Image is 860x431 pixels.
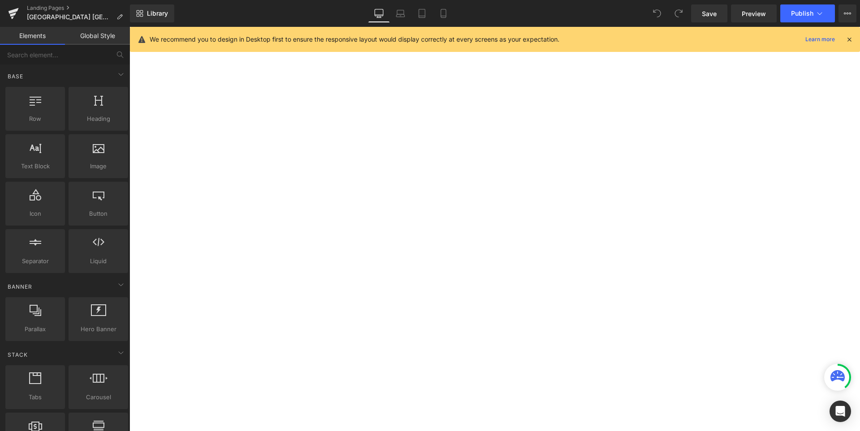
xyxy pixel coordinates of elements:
span: Save [702,9,717,18]
span: Banner [7,282,33,291]
a: Preview [731,4,777,22]
a: Global Style [65,27,130,45]
span: Separator [8,256,62,266]
button: More [838,4,856,22]
a: Landing Pages [27,4,130,12]
span: Hero Banner [71,324,125,334]
span: Liquid [71,256,125,266]
a: Mobile [433,4,454,22]
a: Desktop [368,4,390,22]
span: Row [8,114,62,124]
span: Publish [791,10,813,17]
a: New Library [130,4,174,22]
a: Learn more [802,34,838,45]
span: Preview [742,9,766,18]
span: Carousel [71,393,125,402]
span: Heading [71,114,125,124]
span: Image [71,162,125,171]
span: Parallax [8,324,62,334]
a: Tablet [411,4,433,22]
span: Base [7,72,24,81]
span: Button [71,209,125,218]
button: Undo [648,4,666,22]
button: Redo [670,4,688,22]
button: Publish [780,4,835,22]
span: Text Block [8,162,62,171]
span: Stack [7,350,29,359]
div: Open Intercom Messenger [830,401,851,422]
span: Library [147,9,168,17]
span: [GEOGRAPHIC_DATA] [GEOGRAPHIC_DATA] [27,13,113,21]
span: Tabs [8,393,62,402]
p: We recommend you to design in Desktop first to ensure the responsive layout would display correct... [150,34,559,44]
a: Laptop [390,4,411,22]
span: Icon [8,209,62,218]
